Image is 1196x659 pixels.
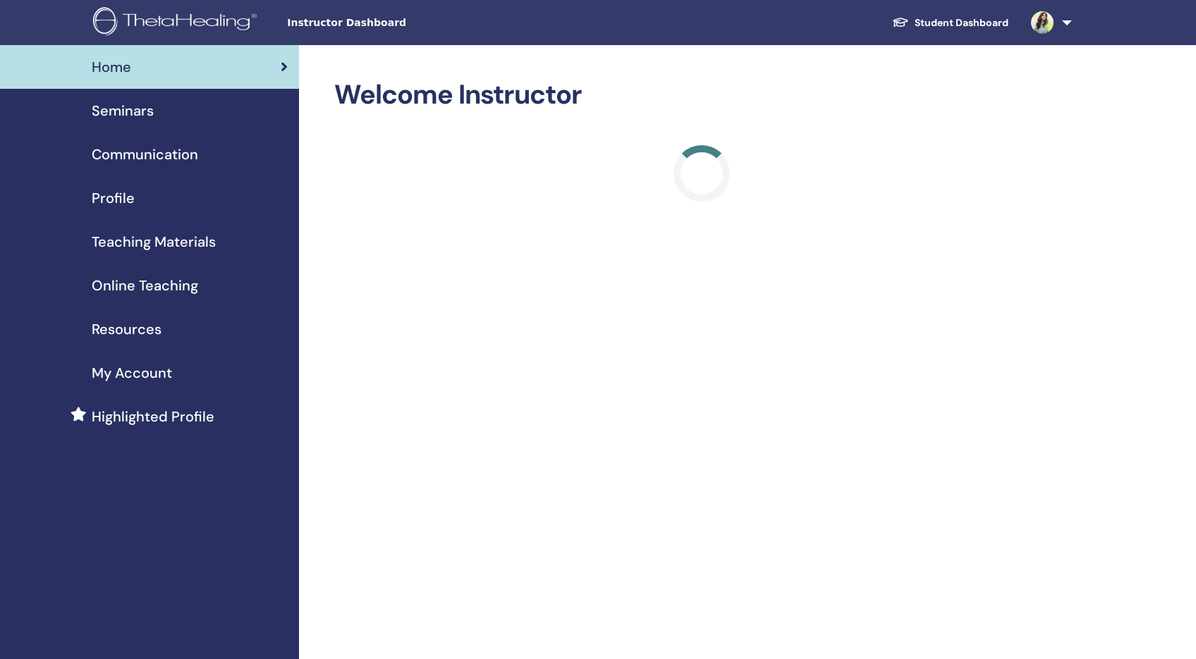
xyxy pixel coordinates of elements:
[93,7,262,39] img: logo.png
[287,16,499,30] span: Instructor Dashboard
[92,319,161,340] span: Resources
[334,79,1069,111] h2: Welcome Instructor
[92,362,172,383] span: My Account
[92,275,198,296] span: Online Teaching
[881,10,1020,36] a: Student Dashboard
[92,231,216,252] span: Teaching Materials
[92,406,214,427] span: Highlighted Profile
[92,144,198,165] span: Communication
[92,187,135,209] span: Profile
[1031,11,1054,34] img: default.jpg
[92,56,131,78] span: Home
[92,100,154,121] span: Seminars
[892,16,909,28] img: graduation-cap-white.svg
